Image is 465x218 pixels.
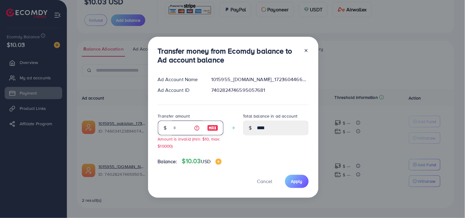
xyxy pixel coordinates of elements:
div: Ad Account ID [153,87,207,94]
label: Total balance in ad account [243,113,298,119]
h3: Transfer money from Ecomdy balance to Ad account balance [158,47,299,64]
button: Apply [285,175,309,188]
div: 1015955_[DOMAIN_NAME]_1723604466394 [206,76,313,83]
div: Ad Account Name [153,76,207,83]
h4: $10.03 [182,157,222,165]
img: image [215,159,222,165]
label: Transfer amount [158,113,190,119]
img: image [207,124,218,132]
div: 7402824746595057681 [206,87,313,94]
span: Apply [291,178,303,184]
iframe: Chat [439,190,460,213]
span: Cancel [257,178,273,185]
button: Cancel [250,175,280,188]
small: Amount is invalid (min: $10, max: $10000) [158,136,220,149]
span: Balance: [158,158,177,165]
span: USD [201,158,211,165]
